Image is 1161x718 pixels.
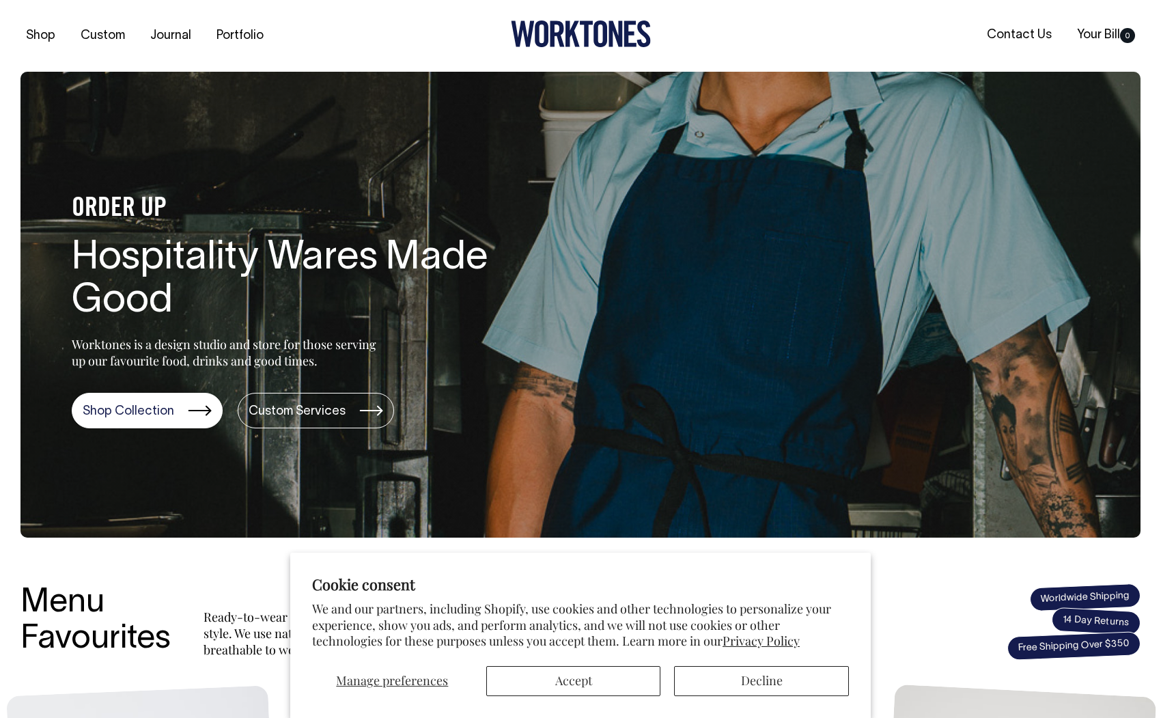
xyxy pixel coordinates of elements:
[1120,28,1135,43] span: 0
[75,25,130,47] a: Custom
[1051,607,1141,636] span: 14 Day Returns
[1007,631,1141,661] span: Free Shipping Over $350
[20,585,171,658] h3: Menu Favourites
[1029,583,1141,611] span: Worldwide Shipping
[312,601,849,649] p: We and our partners, including Shopify, use cookies and other technologies to personalize your ex...
[20,25,61,47] a: Shop
[145,25,197,47] a: Journal
[211,25,269,47] a: Portfolio
[238,393,394,428] a: Custom Services
[486,666,661,696] button: Accept
[72,393,223,428] a: Shop Collection
[72,237,509,325] h1: Hospitality Wares Made Good
[312,666,473,696] button: Manage preferences
[723,633,800,649] a: Privacy Policy
[312,575,849,594] h2: Cookie consent
[981,24,1057,46] a: Contact Us
[204,609,449,658] p: Ready-to-wear pieces made for service and style. We use natural fabrics that are breathable to we...
[1072,24,1141,46] a: Your Bill0
[336,672,448,689] span: Manage preferences
[674,666,849,696] button: Decline
[72,336,382,369] p: Worktones is a design studio and store for those serving up our favourite food, drinks and good t...
[72,195,509,223] h4: ORDER UP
